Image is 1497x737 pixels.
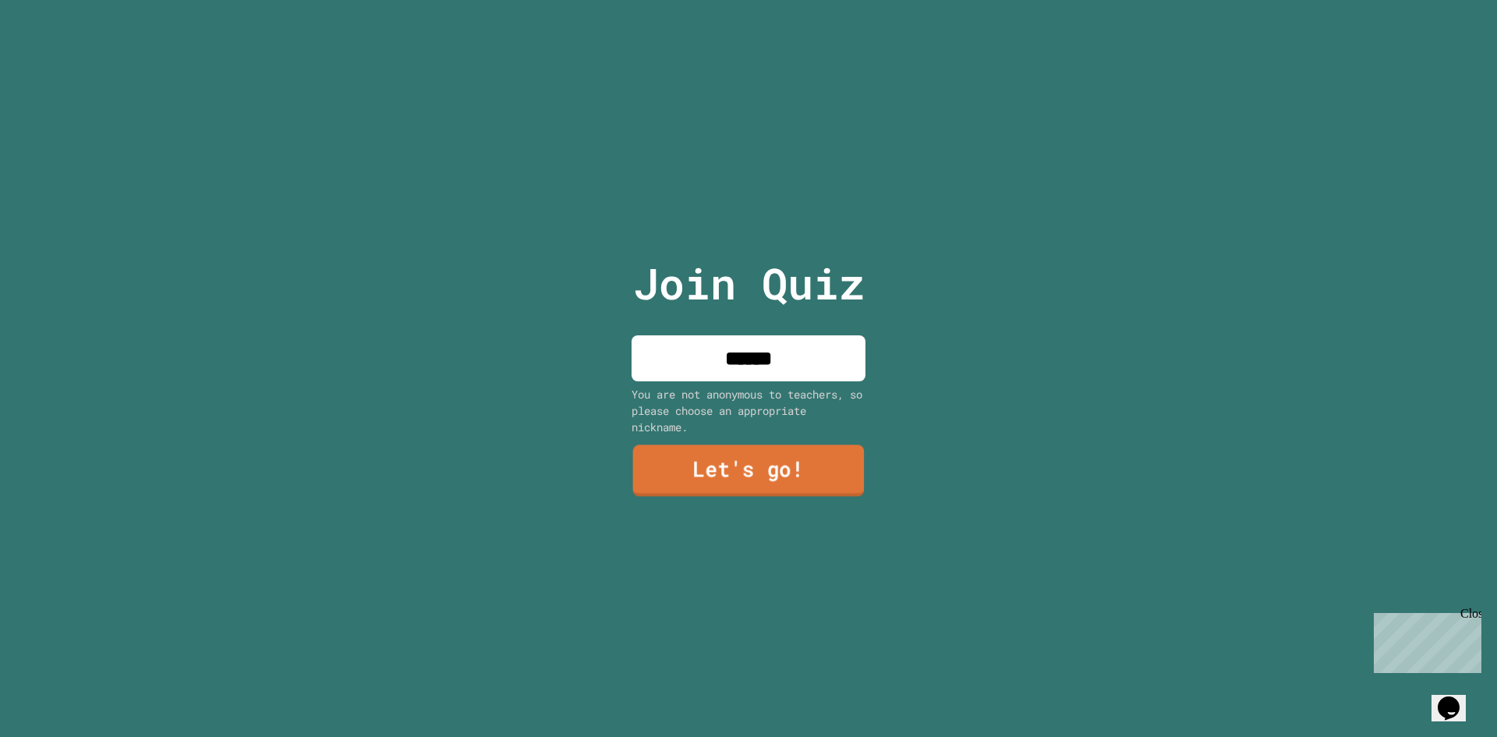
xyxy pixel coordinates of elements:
p: Join Quiz [633,251,865,316]
iframe: chat widget [1432,675,1481,721]
div: Chat with us now!Close [6,6,108,99]
iframe: chat widget [1368,607,1481,673]
a: Let's go! [633,445,865,497]
div: You are not anonymous to teachers, so please choose an appropriate nickname. [632,386,865,435]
